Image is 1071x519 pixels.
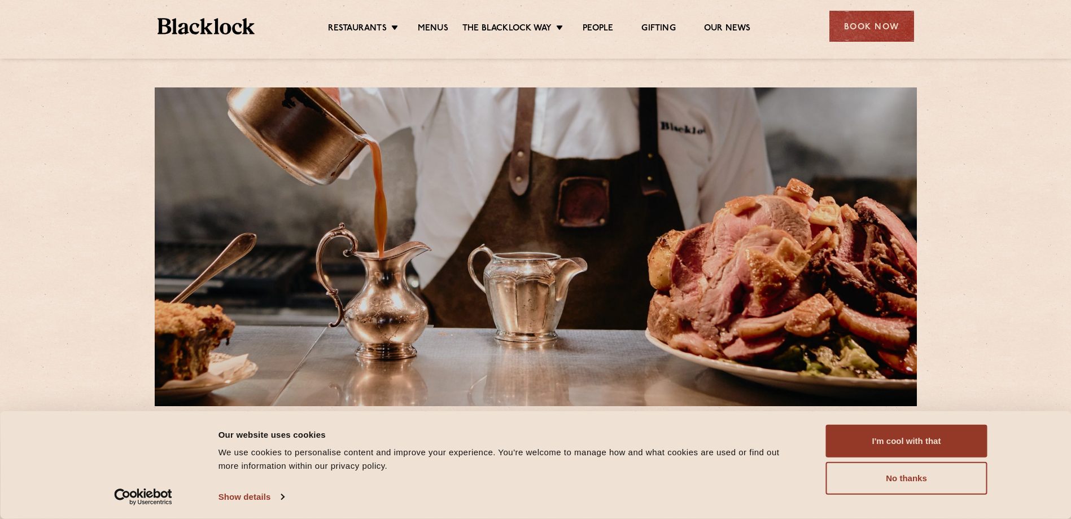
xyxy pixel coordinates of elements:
[94,489,193,505] a: Usercentrics Cookiebot - opens in a new window
[641,23,675,36] a: Gifting
[583,23,613,36] a: People
[158,18,255,34] img: BL_Textured_Logo-footer-cropped.svg
[829,11,914,42] div: Book Now
[418,23,448,36] a: Menus
[328,23,387,36] a: Restaurants
[704,23,751,36] a: Our News
[826,462,987,495] button: No thanks
[218,446,801,473] div: We use cookies to personalise content and improve your experience. You're welcome to manage how a...
[218,428,801,441] div: Our website uses cookies
[462,23,552,36] a: The Blacklock Way
[218,489,284,505] a: Show details
[826,425,987,458] button: I'm cool with that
